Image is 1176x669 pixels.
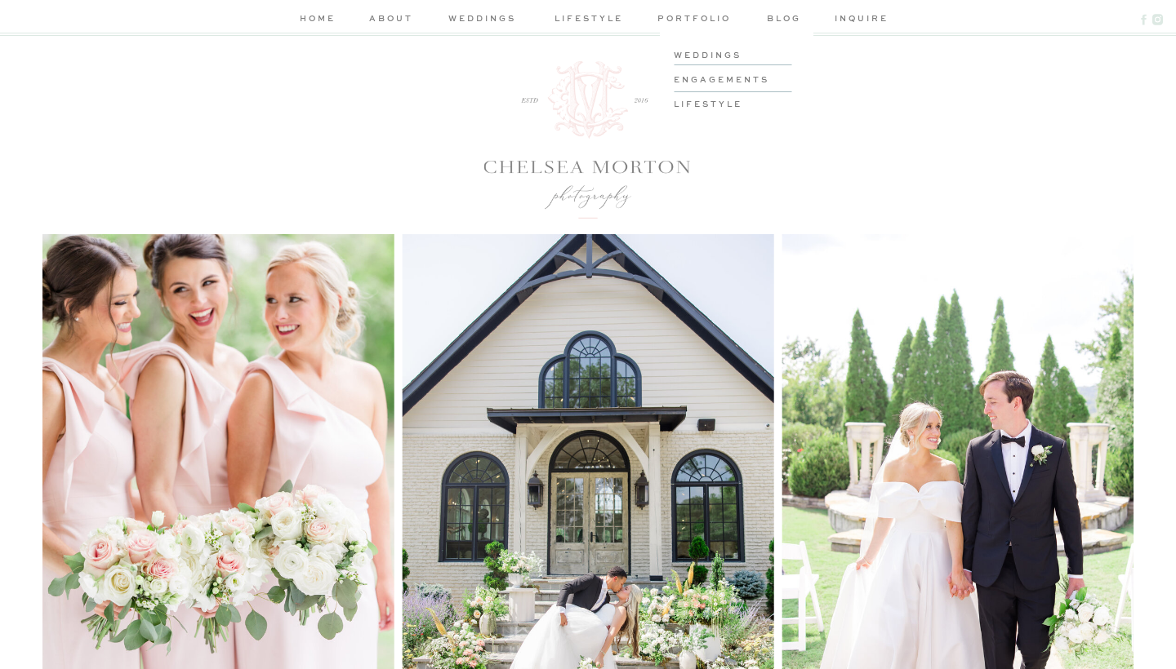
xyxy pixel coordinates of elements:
a: lifestyle [550,11,627,29]
a: inquire [835,11,881,29]
a: engagements [674,73,797,85]
a: about [367,11,416,29]
a: lifestyle [674,97,797,109]
a: blog [760,11,807,29]
a: portfolio [655,11,733,29]
a: weddings [674,48,797,60]
a: weddings [443,11,521,29]
a: home [296,11,339,29]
